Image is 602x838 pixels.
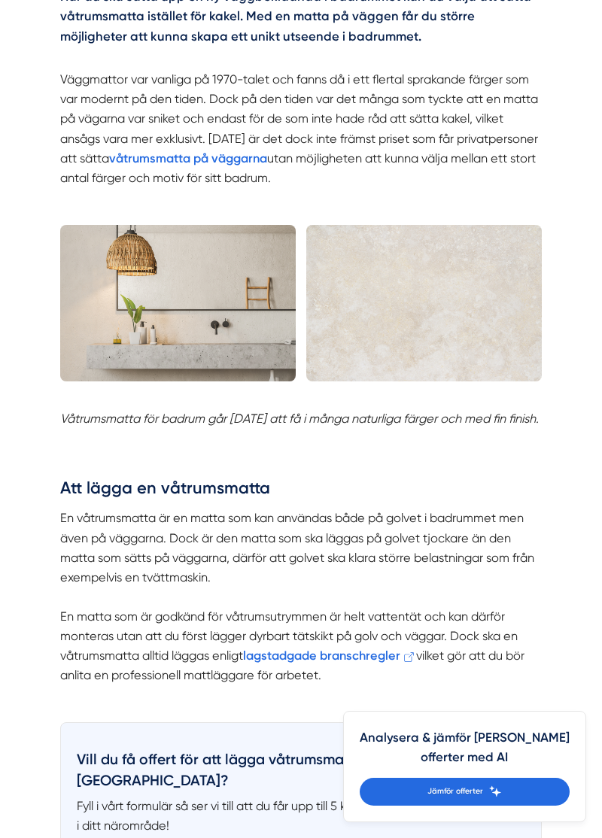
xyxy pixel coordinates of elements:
[77,797,525,836] p: Fyll i vårt formulär så ser vi till att du får upp till 5 kostnadsfria offerter från företag i di...
[60,477,543,509] h2: Att lägga en våtrumsmatta
[360,727,570,778] h4: Analysera & jämför [PERSON_NAME] offerter med AI
[60,411,539,426] em: Våtrumsmatta för badrum går [DATE] att få i många naturliga färger och med fin finish.
[427,785,483,798] span: Jämför offerter
[60,225,296,382] img: Våtrumsmatta i badrum
[109,151,267,165] a: våtrumsmatta på väggarna
[360,778,570,806] a: Jämför offerter
[60,50,543,188] p: Väggmattor var vanliga på 1970-talet och fanns då i ett flertal sprakande färger som var modernt ...
[243,648,416,663] a: lagstadgade branschregler
[60,509,543,685] p: En våtrumsmatta är en matta som kan användas både på golvet i badrummet men även på väggarna. Doc...
[243,648,400,663] strong: lagstadgade branschregler
[77,749,525,797] h3: Vill du få offert för att lägga våtrumsmatta i [GEOGRAPHIC_DATA]?
[306,225,542,382] img: Våtrumsmatta badrum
